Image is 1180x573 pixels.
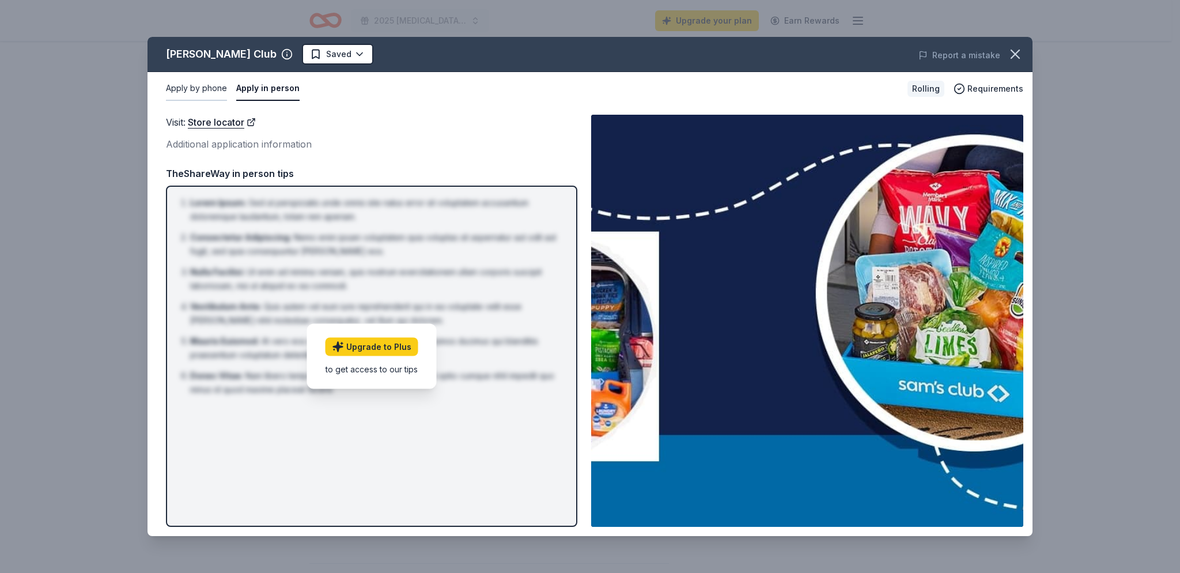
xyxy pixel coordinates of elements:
li: Quis autem vel eum iure reprehenderit qui in ea voluptate velit esse [PERSON_NAME] nihil molestia... [190,300,560,327]
span: Consectetur Adipiscing : [190,232,292,242]
div: to get access to our tips [326,363,418,375]
div: [PERSON_NAME] Club [166,45,277,63]
span: Donec Vitae : [190,371,243,380]
span: Mauris Euismod : [190,336,259,346]
span: Lorem Ipsum : [190,198,247,208]
span: Nulla Facilisi : [190,267,245,277]
span: Requirements [967,82,1023,96]
button: Apply by phone [166,77,227,101]
li: Nemo enim ipsam voluptatem quia voluptas sit aspernatur aut odit aut fugit, sed quia consequuntur... [190,231,560,258]
span: Saved [326,47,351,61]
button: Saved [302,44,373,65]
span: Vestibulum Ante : [190,301,262,311]
div: TheShareWay in person tips [166,166,577,181]
a: Store locator [188,115,256,130]
div: Visit : [166,115,577,130]
div: Rolling [907,81,944,97]
button: Requirements [954,82,1023,96]
li: Sed ut perspiciatis unde omnis iste natus error sit voluptatem accusantium doloremque laudantium,... [190,196,560,224]
button: Apply in person [236,77,300,101]
a: Upgrade to Plus [326,338,418,356]
li: At vero eos et accusamus et iusto odio dignissimos ducimus qui blanditiis praesentium voluptatum ... [190,334,560,362]
li: Nam libero tempore, cum soluta nobis est eligendi optio cumque nihil impedit quo minus id quod ma... [190,369,560,397]
div: Additional application information [166,137,577,152]
img: Image for Sam's Club [591,115,1023,527]
li: Ut enim ad minima veniam, quis nostrum exercitationem ullam corporis suscipit laboriosam, nisi ut... [190,265,560,293]
button: Report a mistake [918,48,1000,62]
